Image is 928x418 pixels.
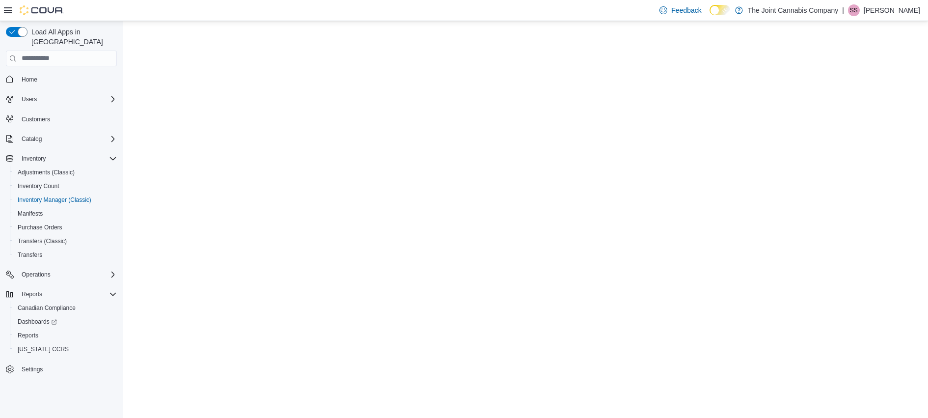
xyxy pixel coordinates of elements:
button: Reports [18,288,46,300]
span: Reports [18,288,117,300]
img: Cova [20,5,64,15]
button: Customers [2,112,121,126]
a: Transfers [14,249,46,261]
span: Operations [22,271,51,279]
span: Customers [18,113,117,125]
a: Settings [18,363,47,375]
span: Inventory Count [18,182,59,190]
span: SS [850,4,858,16]
p: [PERSON_NAME] [864,4,920,16]
span: Adjustments (Classic) [14,167,117,178]
span: Transfers [18,251,42,259]
span: Adjustments (Classic) [18,168,75,176]
button: Users [18,93,41,105]
span: Catalog [22,135,42,143]
a: Transfers (Classic) [14,235,71,247]
span: Settings [22,365,43,373]
span: Feedback [671,5,701,15]
a: Customers [18,113,54,125]
a: [US_STATE] CCRS [14,343,73,355]
input: Dark Mode [710,5,730,15]
button: Manifests [10,207,121,221]
a: Reports [14,330,42,341]
span: Washington CCRS [14,343,117,355]
span: Reports [14,330,117,341]
span: Reports [22,290,42,298]
button: Reports [2,287,121,301]
span: Manifests [18,210,43,218]
span: Canadian Compliance [14,302,117,314]
span: Manifests [14,208,117,220]
span: Users [18,93,117,105]
button: Transfers (Classic) [10,234,121,248]
span: Inventory Manager (Classic) [18,196,91,204]
a: Adjustments (Classic) [14,167,79,178]
span: Transfers (Classic) [18,237,67,245]
span: Home [22,76,37,84]
a: Dashboards [14,316,61,328]
nav: Complex example [6,68,117,402]
div: Sagar Sanghera [848,4,860,16]
span: Inventory [18,153,117,165]
button: Catalog [18,133,46,145]
span: Purchase Orders [14,222,117,233]
span: Transfers [14,249,117,261]
p: | [842,4,844,16]
button: [US_STATE] CCRS [10,342,121,356]
button: Inventory [2,152,121,166]
span: Load All Apps in [GEOGRAPHIC_DATA] [27,27,117,47]
button: Operations [18,269,55,280]
span: Canadian Compliance [18,304,76,312]
span: Home [18,73,117,85]
button: Catalog [2,132,121,146]
a: Canadian Compliance [14,302,80,314]
span: Dashboards [18,318,57,326]
button: Adjustments (Classic) [10,166,121,179]
span: Transfers (Classic) [14,235,117,247]
span: Dashboards [14,316,117,328]
span: Inventory Count [14,180,117,192]
span: Settings [18,363,117,375]
button: Inventory [18,153,50,165]
a: Inventory Manager (Classic) [14,194,95,206]
a: Feedback [655,0,705,20]
span: Customers [22,115,50,123]
span: Purchase Orders [18,223,62,231]
span: Catalog [18,133,117,145]
span: Users [22,95,37,103]
button: Home [2,72,121,86]
span: [US_STATE] CCRS [18,345,69,353]
span: Inventory [22,155,46,163]
a: Inventory Count [14,180,63,192]
a: Manifests [14,208,47,220]
a: Home [18,74,41,85]
button: Canadian Compliance [10,301,121,315]
p: The Joint Cannabis Company [748,4,838,16]
button: Purchase Orders [10,221,121,234]
span: Reports [18,332,38,339]
span: Operations [18,269,117,280]
button: Operations [2,268,121,281]
a: Dashboards [10,315,121,329]
button: Reports [10,329,121,342]
span: Inventory Manager (Classic) [14,194,117,206]
button: Users [2,92,121,106]
a: Purchase Orders [14,222,66,233]
button: Inventory Count [10,179,121,193]
button: Settings [2,362,121,376]
button: Inventory Manager (Classic) [10,193,121,207]
button: Transfers [10,248,121,262]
